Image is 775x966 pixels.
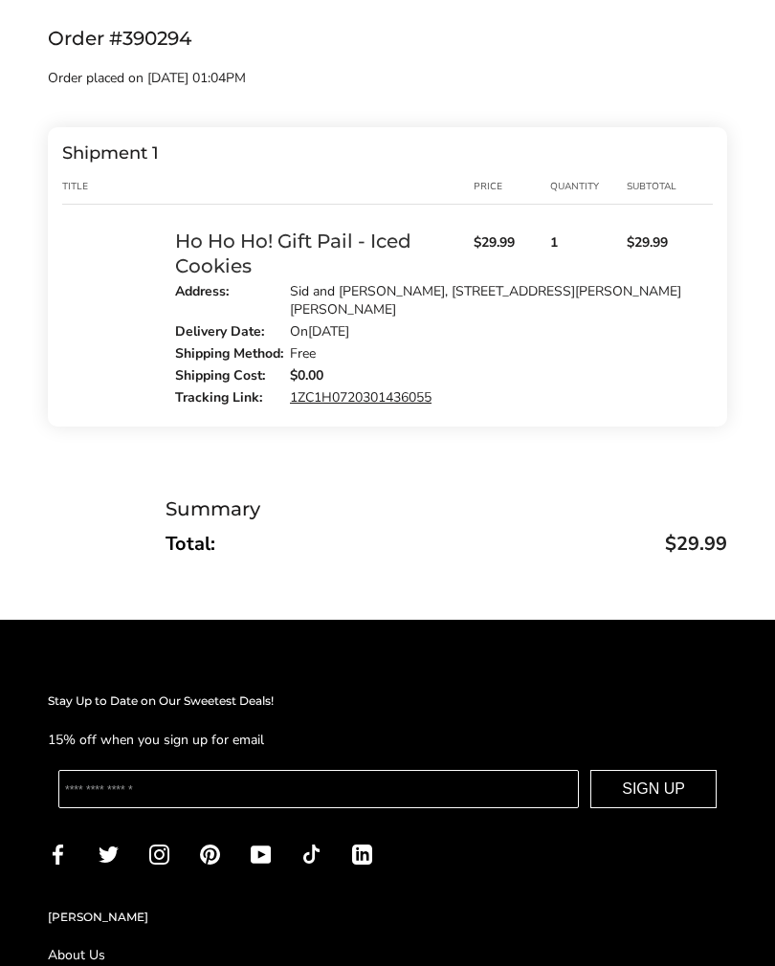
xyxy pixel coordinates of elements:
[48,908,727,927] h2: [PERSON_NAME]
[627,179,703,194] div: Subtotal
[166,494,727,525] div: Summary
[48,67,555,89] p: Order placed on [DATE] 01:04PM
[290,283,694,318] div: Sid and [PERSON_NAME], [STREET_ADDRESS][PERSON_NAME][PERSON_NAME]
[175,367,290,384] div: Shipping Cost:
[308,322,349,340] time: [DATE]
[627,229,703,406] div: $29.99
[58,770,579,808] input: Enter your email
[474,234,550,252] span: $29.99
[175,230,411,277] a: Ho Ho Ho! Gift Pail - Iced Cookies
[175,389,290,406] div: Tracking Link:
[166,535,727,553] p: Total:
[48,692,727,711] h2: Stay Up to Date on Our Sweetest Deals!
[48,729,727,751] p: 15% off when you sign up for email
[15,893,198,951] iframe: Sign Up via Text for Offers
[175,345,290,362] div: Shipping Method:
[48,23,727,55] h1: Order #390294
[550,179,627,194] div: Quantity
[352,842,372,864] a: LinkedIn
[474,179,550,194] div: price
[62,146,713,160] div: Shipment 1
[48,945,727,965] a: About Us
[290,388,432,406] a: 1ZC1H0720301436055
[665,535,727,553] span: $29.99
[550,229,627,406] div: 1
[48,842,68,864] a: Facebook
[251,842,271,864] a: YouTube
[290,323,349,340] div: On
[290,366,323,384] strong: $0.00
[175,323,290,340] div: Delivery Date:
[62,179,175,194] div: Title
[290,345,316,362] div: Free
[590,770,717,808] button: SIGN UP
[301,842,321,864] a: TikTok
[175,283,290,318] div: Address:
[99,842,119,864] a: Twitter
[149,842,169,864] a: Instagram
[200,842,220,864] a: Pinterest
